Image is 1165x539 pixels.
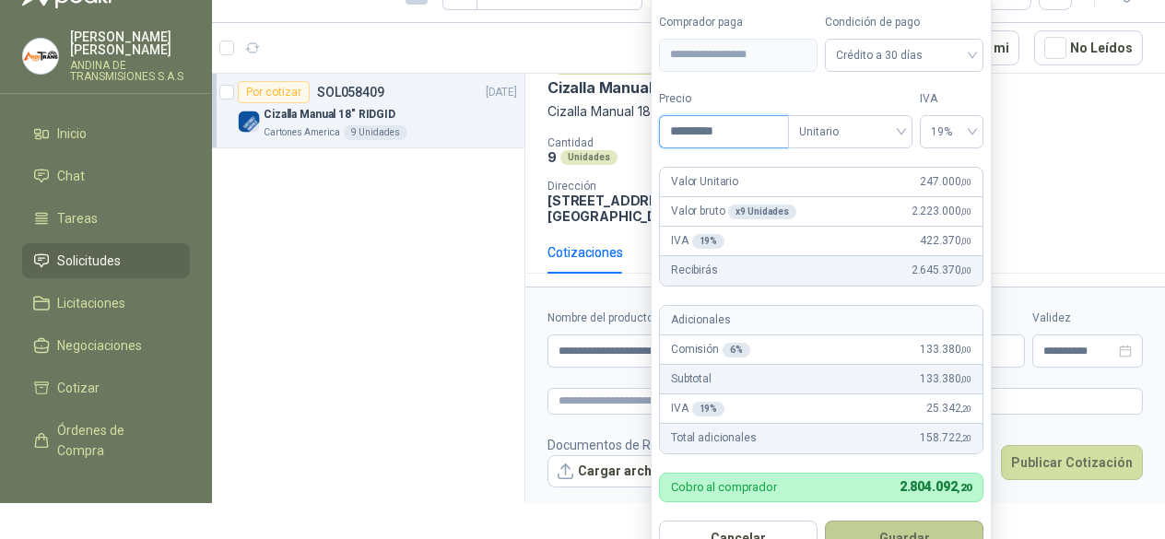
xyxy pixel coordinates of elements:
span: 422.370 [920,232,971,250]
p: IVA [671,232,724,250]
span: ,00 [960,345,971,355]
div: Cotizaciones [547,242,623,263]
a: Negociaciones [22,328,190,363]
span: ,00 [960,236,971,246]
span: 158.722 [920,429,971,447]
span: Unitario [799,118,901,146]
p: [DATE] [486,84,517,101]
a: Chat [22,158,190,193]
span: ,00 [960,177,971,187]
span: Órdenes de Compra [57,420,172,461]
button: Cargar archivo [547,455,680,488]
a: Inicio [22,116,190,151]
a: Solicitudes [22,243,190,278]
label: Condición de pago [825,14,983,31]
div: 6 % [723,343,750,357]
p: Total adicionales [671,429,757,447]
span: ,00 [960,374,971,384]
p: Subtotal [671,370,712,388]
p: Valor Unitario [671,173,738,191]
span: 2.223.000 [912,203,971,220]
span: 133.380 [920,370,971,388]
p: Cizalla Manual 18" RIDGID [547,101,1143,122]
span: ,20 [957,482,971,494]
p: Cizalla Manual 18" RIDGID [264,106,395,123]
div: Por cotizar [238,81,310,103]
a: Tareas [22,201,190,236]
div: 9 Unidades [344,125,407,140]
span: ,20 [960,404,971,414]
a: Por cotizarSOL058409[DATE] Company LogoCizalla Manual 18" RIDGIDCartones America9 Unidades [212,74,524,148]
a: Licitaciones [22,286,190,321]
button: Publicar Cotización [1001,445,1143,480]
label: Comprador paga [659,14,818,31]
p: 9 [547,149,557,165]
img: Company Logo [23,39,58,74]
span: 19% [931,118,972,146]
label: Precio [659,90,788,108]
span: 25.342 [926,400,971,417]
p: [PERSON_NAME] [PERSON_NAME] [70,30,190,56]
p: Adicionales [671,311,730,329]
p: Cizalla Manual 18" RIDGID [547,78,732,98]
span: Cotizar [57,378,100,398]
label: Validez [1032,310,1143,327]
p: Recibirás [671,262,718,279]
span: 2.804.092 [900,479,971,494]
label: IVA [920,90,983,108]
span: 247.000 [920,173,971,191]
label: Nombre del producto [547,310,768,327]
span: Tareas [57,208,98,228]
a: Órdenes de Compra [22,413,190,468]
div: 19 % [692,234,725,249]
div: x 9 Unidades [728,205,796,219]
span: Crédito a 30 días [836,41,972,69]
p: Valor bruto [671,203,796,220]
span: Negociaciones [57,335,142,356]
span: 2.645.370 [912,262,971,279]
p: Cartones America [264,125,340,140]
p: IVA [671,400,724,417]
span: Solicitudes [57,251,121,271]
span: ,20 [960,433,971,443]
p: Dirección [547,180,717,193]
div: Unidades [560,150,618,165]
p: Comisión [671,341,750,358]
p: SOL058409 [317,86,384,99]
p: Cantidad [547,136,756,149]
a: Cotizar [22,370,190,405]
span: ,00 [960,265,971,275]
div: 19 % [692,402,725,416]
p: Cobro al comprador [671,481,777,493]
p: Documentos de Referencia [547,435,707,455]
span: Inicio [57,123,87,144]
span: 133.380 [920,341,971,358]
img: Company Logo [238,111,260,133]
button: No Leídos [1034,30,1143,65]
p: ANDINA DE TRANSMISIONES S.A.S [70,60,190,82]
p: [STREET_ADDRESS] Cali , [GEOGRAPHIC_DATA] [547,193,717,224]
span: Chat [57,166,85,186]
span: Licitaciones [57,293,125,313]
span: ,00 [960,206,971,217]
